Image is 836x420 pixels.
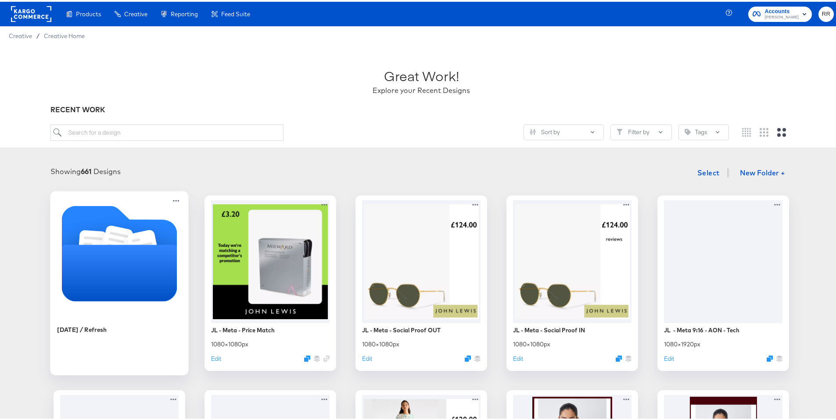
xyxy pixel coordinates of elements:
div: 1080 × 1080 px [513,338,550,347]
svg: Duplicate [304,354,310,360]
button: Select [694,162,723,180]
button: SlidersSort by [524,123,604,139]
div: JL - Meta - Social Proof IN1080×1080pxEditDuplicate [506,194,638,369]
button: Edit [362,353,372,361]
div: JL - Meta 9:16 - AON - Tech [664,324,739,333]
div: 1080 × 1080 px [211,338,248,347]
div: RECENT WORK [50,103,793,113]
button: RR [818,5,834,20]
button: Edit [513,353,523,361]
span: Products [76,9,101,16]
input: Search for a design [50,123,284,139]
span: Select [697,165,720,177]
svg: Sliders [530,127,536,133]
button: Accounts[PERSON_NAME] [748,5,812,20]
div: JL - Meta - Social Proof OUT1080×1080pxEditDuplicate [355,194,487,369]
svg: Duplicate [465,354,471,360]
div: JL - Meta - Price Match1080×1080pxEditDuplicate [205,194,336,369]
span: Creative [9,31,32,38]
div: Showing Designs [50,165,121,175]
svg: Tag [685,127,691,133]
svg: Filter [617,127,623,133]
svg: Large grid [777,126,786,135]
span: / [32,31,44,38]
svg: Duplicate [616,354,622,360]
strong: 661 [81,165,92,174]
span: [PERSON_NAME] [765,12,799,19]
svg: Medium grid [760,126,768,135]
svg: Small grid [742,126,751,135]
div: Great Work! [384,65,459,84]
button: TagTags [678,123,729,139]
div: [DATE] / Refresh [50,189,189,374]
svg: Duplicate [767,354,773,360]
div: JL - Meta - Social Proof IN [513,324,585,333]
span: RR [822,7,830,18]
span: Feed Suite [221,9,250,16]
svg: Link [323,354,330,360]
svg: Folder [62,194,177,309]
div: 1080 × 1080 px [362,338,399,347]
button: Edit [664,353,674,361]
span: Reporting [171,9,198,16]
button: New Folder + [732,164,793,180]
a: Creative Home [44,31,85,38]
button: FilterFilter by [610,123,672,139]
div: 1080 × 1920 px [664,338,700,347]
div: [DATE] / Refresh [57,324,107,332]
button: Edit [211,353,221,361]
span: Accounts [765,5,799,14]
div: JL - Meta 9:16 - AON - Tech1080×1920pxEditDuplicate [657,194,789,369]
div: JL - Meta - Social Proof OUT [362,324,441,333]
span: Creative [124,9,147,16]
div: JL - Meta - Price Match [211,324,275,333]
div: Explore your Recent Designs [373,84,470,94]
